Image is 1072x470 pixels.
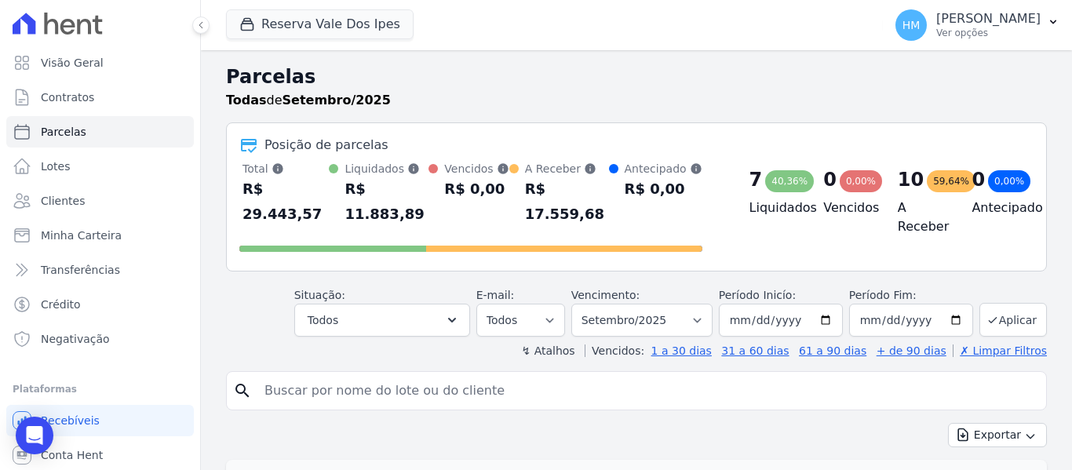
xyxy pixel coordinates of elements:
[877,344,946,357] a: + de 90 dias
[41,158,71,174] span: Lotes
[6,405,194,436] a: Recebíveis
[936,11,1041,27] p: [PERSON_NAME]
[625,177,702,202] div: R$ 0,00
[294,289,345,301] label: Situação:
[585,344,644,357] label: Vencidos:
[283,93,391,107] strong: Setembro/2025
[571,289,640,301] label: Vencimento:
[6,254,194,286] a: Transferências
[972,167,985,192] div: 0
[765,170,814,192] div: 40,36%
[6,289,194,320] a: Crédito
[226,91,391,110] p: de
[936,27,1041,39] p: Ver opções
[41,124,86,140] span: Parcelas
[226,63,1047,91] h2: Parcelas
[13,380,188,399] div: Plataformas
[6,220,194,251] a: Minha Carteira
[308,311,338,330] span: Todos
[41,193,85,209] span: Clientes
[979,303,1047,337] button: Aplicar
[749,199,799,217] h4: Liquidados
[823,199,873,217] h4: Vencidos
[525,177,609,227] div: R$ 17.559,68
[41,55,104,71] span: Visão Geral
[902,20,921,31] span: HM
[525,161,609,177] div: A Receber
[823,167,837,192] div: 0
[345,161,428,177] div: Liquidados
[444,177,509,202] div: R$ 0,00
[255,375,1040,406] input: Buscar por nome do lote ou do cliente
[972,199,1021,217] h4: Antecipado
[6,185,194,217] a: Clientes
[953,344,1047,357] a: ✗ Limpar Filtros
[6,323,194,355] a: Negativação
[264,136,388,155] div: Posição de parcelas
[799,344,866,357] a: 61 a 90 dias
[840,170,882,192] div: 0,00%
[345,177,428,227] div: R$ 11.883,89
[294,304,470,337] button: Todos
[6,82,194,113] a: Contratos
[625,161,702,177] div: Antecipado
[41,331,110,347] span: Negativação
[849,287,973,304] label: Período Fim:
[6,151,194,182] a: Lotes
[41,262,120,278] span: Transferências
[476,289,515,301] label: E-mail:
[927,170,975,192] div: 59,64%
[521,344,574,357] label: ↯ Atalhos
[898,199,947,236] h4: A Receber
[41,89,94,105] span: Contratos
[948,423,1047,447] button: Exportar
[883,3,1072,47] button: HM [PERSON_NAME] Ver opções
[41,413,100,428] span: Recebíveis
[749,167,763,192] div: 7
[6,116,194,148] a: Parcelas
[16,417,53,454] div: Open Intercom Messenger
[898,167,924,192] div: 10
[226,93,267,107] strong: Todas
[233,381,252,400] i: search
[226,9,414,39] button: Reserva Vale Dos Ipes
[444,161,509,177] div: Vencidos
[242,161,329,177] div: Total
[988,170,1030,192] div: 0,00%
[721,344,789,357] a: 31 a 60 dias
[242,177,329,227] div: R$ 29.443,57
[41,228,122,243] span: Minha Carteira
[6,47,194,78] a: Visão Geral
[41,447,103,463] span: Conta Hent
[41,297,81,312] span: Crédito
[719,289,796,301] label: Período Inicío:
[651,344,712,357] a: 1 a 30 dias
